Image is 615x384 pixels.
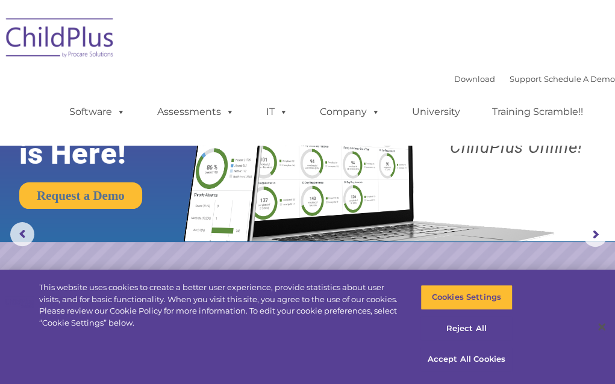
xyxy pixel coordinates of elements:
[544,74,615,84] a: Schedule A Demo
[420,316,513,341] button: Reject All
[425,77,607,155] rs-layer: Boost your productivity and streamline your success in ChildPlus Online!
[480,100,595,124] a: Training Scramble!!
[454,74,615,84] font: |
[57,100,137,124] a: Software
[254,100,300,124] a: IT
[19,182,142,209] a: Request a Demo
[420,347,513,372] button: Accept All Cookies
[510,74,542,84] a: Support
[420,285,513,310] button: Cookies Settings
[308,100,392,124] a: Company
[588,314,615,340] button: Close
[454,74,495,84] a: Download
[400,100,472,124] a: University
[39,282,402,329] div: This website uses cookies to create a better user experience, provide statistics about user visit...
[145,100,246,124] a: Assessments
